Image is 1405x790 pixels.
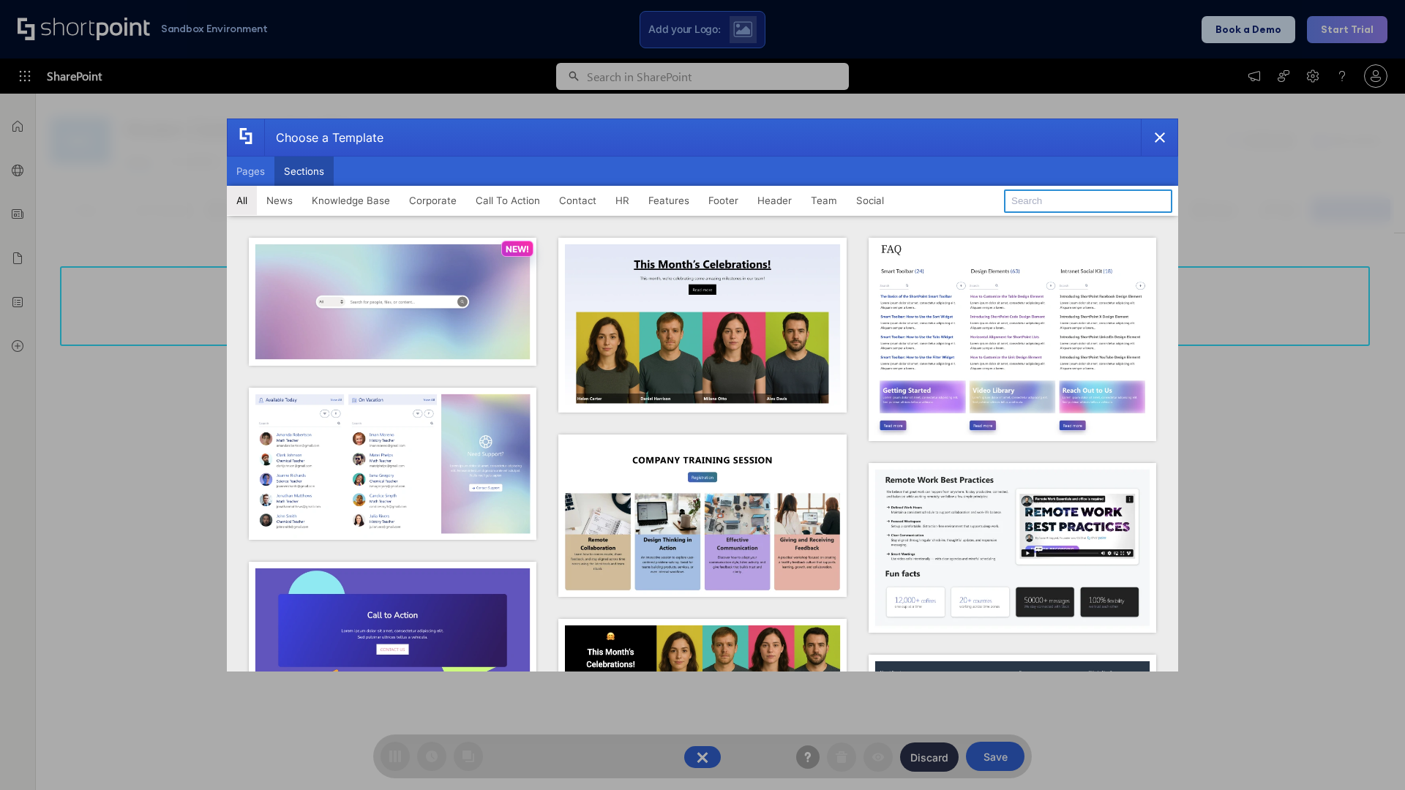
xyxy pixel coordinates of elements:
[506,244,529,255] p: NEW!
[227,118,1178,671] div: template selector
[699,186,748,215] button: Footer
[227,157,274,186] button: Pages
[400,186,466,215] button: Corporate
[264,119,383,156] div: Choose a Template
[748,186,801,215] button: Header
[801,186,847,215] button: Team
[847,186,893,215] button: Social
[302,186,400,215] button: Knowledge Base
[257,186,302,215] button: News
[639,186,699,215] button: Features
[1004,189,1172,213] input: Search
[466,186,550,215] button: Call To Action
[550,186,606,215] button: Contact
[274,157,334,186] button: Sections
[1332,720,1405,790] iframe: Chat Widget
[227,186,257,215] button: All
[606,186,639,215] button: HR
